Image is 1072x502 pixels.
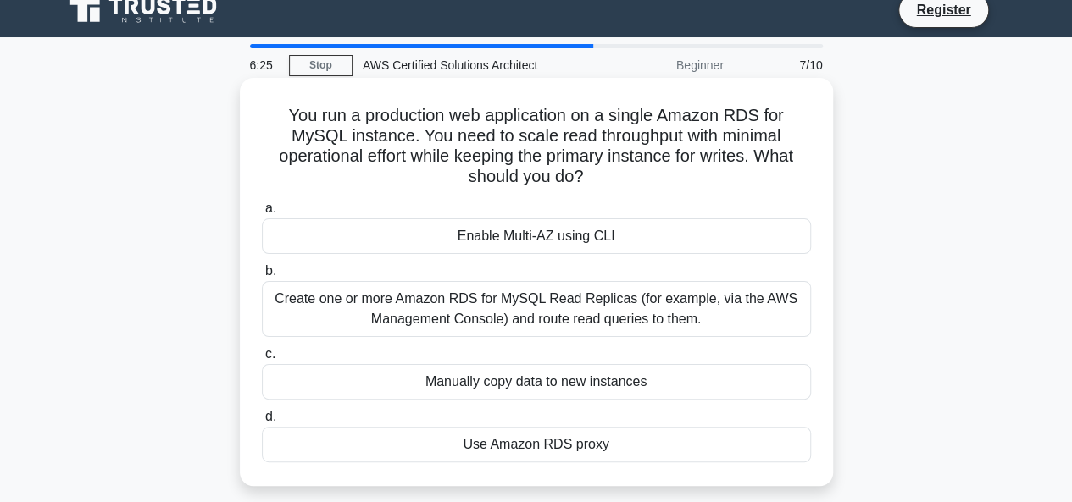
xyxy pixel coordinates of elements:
[265,409,276,423] span: d.
[353,48,586,82] div: AWS Certified Solutions Architect
[262,364,811,400] div: Manually copy data to new instances
[734,48,833,82] div: 7/10
[265,263,276,278] span: b.
[262,281,811,337] div: Create one or more Amazon RDS for MySQL Read Replicas (for example, via the AWS Management Consol...
[586,48,734,82] div: Beginner
[262,427,811,462] div: Use Amazon RDS proxy
[265,346,275,361] span: c.
[265,201,276,215] span: a.
[240,48,289,82] div: 6:25
[262,218,811,254] div: Enable Multi-AZ using CLI
[289,55,353,76] a: Stop
[260,105,813,188] h5: You run a production web application on a single Amazon RDS for MySQL instance. You need to scale...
